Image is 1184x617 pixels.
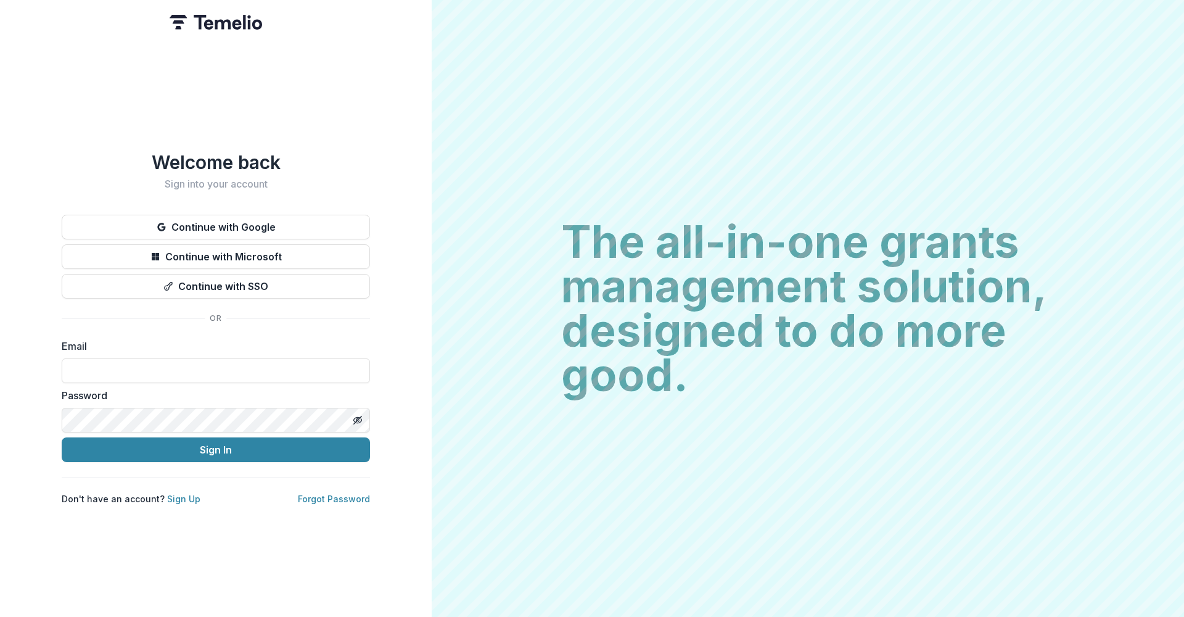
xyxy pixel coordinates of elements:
p: Don't have an account? [62,492,200,505]
h2: Sign into your account [62,178,370,190]
h1: Welcome back [62,151,370,173]
label: Email [62,339,363,354]
a: Sign Up [167,494,200,504]
button: Continue with SSO [62,274,370,299]
a: Forgot Password [298,494,370,504]
label: Password [62,388,363,403]
button: Toggle password visibility [348,410,368,430]
button: Continue with Microsoft [62,244,370,269]
button: Continue with Google [62,215,370,239]
img: Temelio [170,15,262,30]
button: Sign In [62,437,370,462]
